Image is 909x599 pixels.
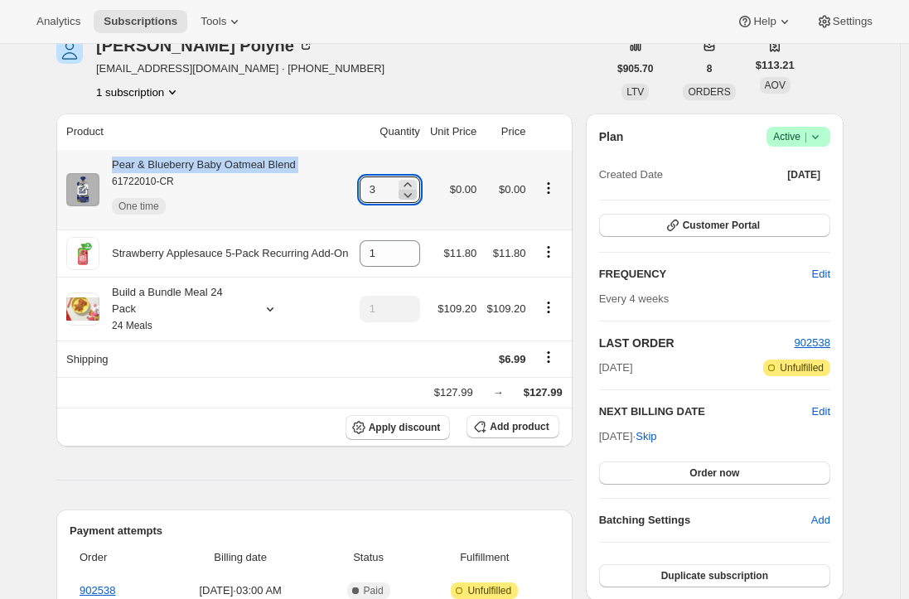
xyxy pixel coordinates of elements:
[683,219,760,232] span: Customer Portal
[66,173,99,206] img: product img
[355,114,425,150] th: Quantity
[493,247,526,259] span: $11.80
[661,569,768,582] span: Duplicate subscription
[599,266,812,283] h2: FREQUENCY
[689,466,739,480] span: Order now
[191,10,253,33] button: Tools
[806,10,882,33] button: Settings
[450,183,477,196] span: $0.00
[80,584,115,597] a: 902538
[481,114,530,150] th: Price
[56,114,355,150] th: Product
[96,60,384,77] span: [EMAIL_ADDRESS][DOMAIN_NAME] · [PHONE_NUMBER]
[599,430,657,442] span: [DATE] ·
[27,10,90,33] button: Analytics
[96,84,181,100] button: Product actions
[112,320,152,331] small: 24 Meals
[99,157,296,223] div: Pear & Blueberry Baby Oatmeal Blend
[486,302,525,315] span: $109.20
[753,15,776,28] span: Help
[104,15,177,28] span: Subscriptions
[524,386,563,399] span: $127.99
[420,549,549,566] span: Fulfillment
[626,86,644,98] span: LTV
[777,163,830,186] button: [DATE]
[99,245,348,262] div: Strawberry Applesauce 5-Pack Recurring Add-On
[438,302,476,315] span: $109.20
[94,10,187,33] button: Subscriptions
[201,15,226,28] span: Tools
[70,523,559,539] h2: Payment attempts
[326,549,410,566] span: Status
[490,420,549,433] span: Add product
[434,384,473,401] div: $127.99
[812,403,830,420] button: Edit
[607,57,663,80] button: $905.70
[801,507,840,534] button: Add
[599,461,830,485] button: Order now
[535,243,562,261] button: Product actions
[599,167,663,183] span: Created Date
[599,564,830,587] button: Duplicate subscription
[369,421,441,434] span: Apply discount
[36,15,80,28] span: Analytics
[599,214,830,237] button: Customer Portal
[99,284,249,334] div: Build a Bundle Meal 24 Pack
[811,512,830,529] span: Add
[636,428,656,445] span: Skip
[70,539,159,576] th: Order
[707,62,713,75] span: 8
[118,200,159,213] span: One time
[756,57,795,74] span: $113.21
[795,336,830,349] a: 902538
[364,584,384,597] span: Paid
[56,341,355,377] th: Shipping
[765,80,786,91] span: AOV
[697,57,723,80] button: 8
[773,128,824,145] span: Active
[56,37,83,64] span: Nina Polyne
[164,582,317,599] span: [DATE] · 03:00 AM
[69,237,97,270] img: product img
[444,247,477,259] span: $11.80
[599,403,812,420] h2: NEXT BILLING DATE
[688,86,730,98] span: ORDERS
[599,292,670,305] span: Every 4 weeks
[112,176,174,187] small: 61722010-CR
[499,353,526,365] span: $6.99
[467,415,558,438] button: Add product
[833,15,873,28] span: Settings
[425,114,482,150] th: Unit Price
[787,168,820,181] span: [DATE]
[626,423,666,450] button: Skip
[599,128,624,145] h2: Plan
[802,261,840,287] button: Edit
[617,62,653,75] span: $905.70
[96,37,314,54] div: [PERSON_NAME] Polyne
[812,266,830,283] span: Edit
[535,179,562,197] button: Product actions
[599,512,811,529] h6: Batching Settings
[499,183,526,196] span: $0.00
[599,335,795,351] h2: LAST ORDER
[727,10,802,33] button: Help
[346,415,451,440] button: Apply discount
[780,361,824,374] span: Unfulfilled
[467,584,511,597] span: Unfulfilled
[493,384,504,401] div: →
[535,298,562,316] button: Product actions
[164,549,317,566] span: Billing date
[805,130,807,143] span: |
[795,335,830,351] button: 902538
[599,360,633,376] span: [DATE]
[535,348,562,366] button: Shipping actions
